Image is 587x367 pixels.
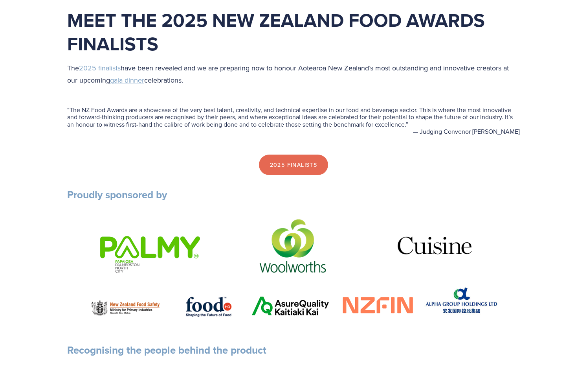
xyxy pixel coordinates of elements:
a: gala dinner [110,75,144,85]
a: 2025 Finalists [259,155,328,175]
span: “ [67,105,70,114]
span: ” [406,120,408,129]
blockquote: The NZ Food Awards are a showcase of the very best talent, creativity, and technical expertise in... [67,106,520,128]
strong: Proudly sponsored by [67,187,167,202]
strong: Recognising the people behind the product [67,343,266,358]
strong: Meet the 2025 New Zealand Food Awards Finalists [67,6,490,57]
figcaption: — Judging Convenor [PERSON_NAME] [67,128,520,135]
p: The have been revealed and we are preparing now to honour Aotearoa New Zealand’s most outstanding... [67,62,520,87]
a: 2025 finalists [79,63,121,73]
